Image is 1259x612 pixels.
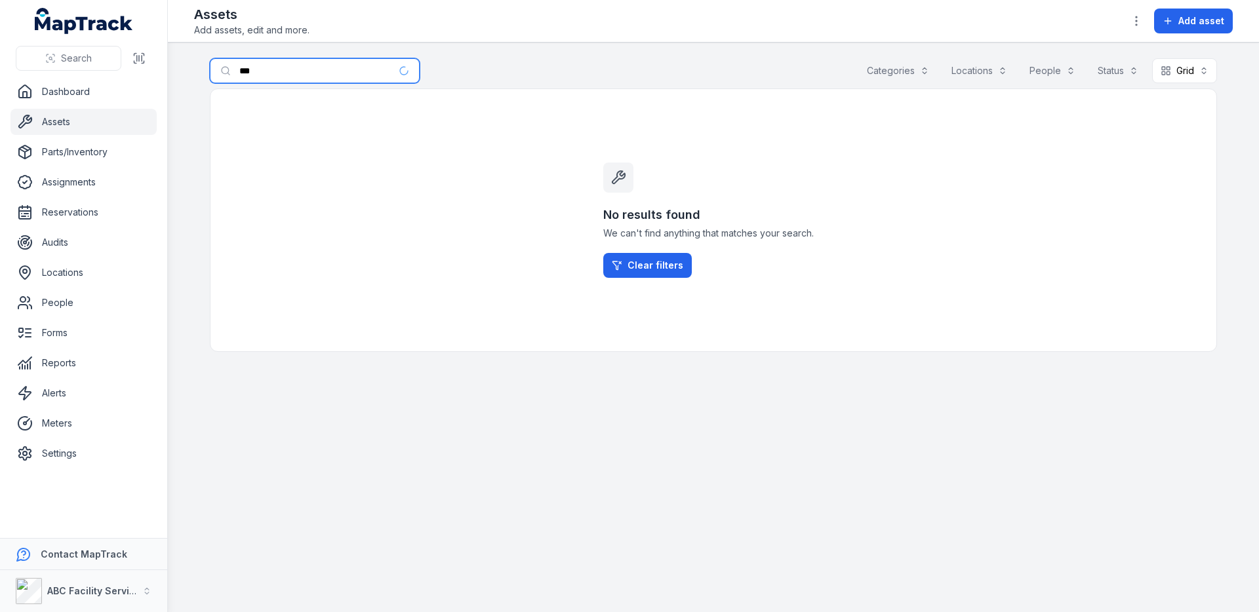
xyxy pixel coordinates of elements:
a: People [10,290,157,316]
a: Audits [10,229,157,256]
a: Alerts [10,380,157,406]
strong: ABC Facility Services [47,585,146,596]
a: MapTrack [35,8,133,34]
a: Meters [10,410,157,436]
span: Search [61,52,92,65]
strong: Contact MapTrack [41,548,127,560]
a: Assets [10,109,157,135]
a: Clear filters [603,253,692,278]
span: Add asset [1178,14,1224,28]
a: Forms [10,320,157,346]
h2: Assets [194,5,310,24]
button: Add asset [1154,9,1233,33]
a: Locations [10,259,157,286]
a: Dashboard [10,79,157,105]
span: We can't find anything that matches your search. [603,227,824,240]
button: People [1021,58,1084,83]
button: Grid [1152,58,1217,83]
span: Add assets, edit and more. [194,24,310,37]
h3: No results found [603,206,824,224]
a: Settings [10,440,157,467]
a: Assignments [10,169,157,195]
button: Status [1089,58,1147,83]
a: Parts/Inventory [10,139,157,165]
a: Reports [10,350,157,376]
a: Reservations [10,199,157,225]
button: Search [16,46,121,71]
